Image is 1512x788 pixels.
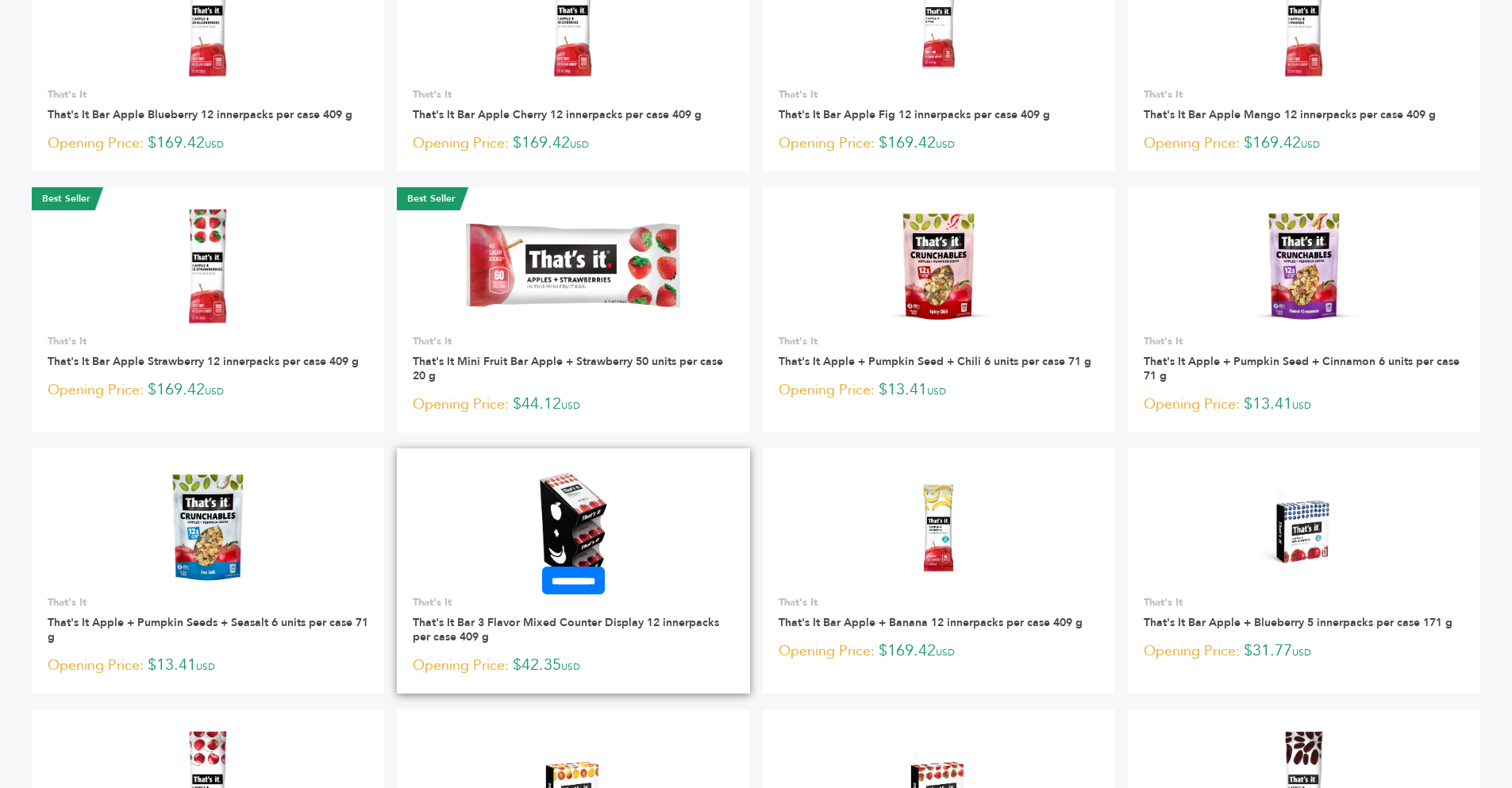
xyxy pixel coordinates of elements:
span: USD [205,138,224,151]
p: That's It [1144,87,1464,102]
p: That's It [779,595,1099,609]
a: That's It Bar Apple Mango 12 innerpacks per case 409 g [1144,107,1436,122]
p: That's It [1144,334,1464,348]
p: $169.42 [48,132,368,156]
a: That's It Apple + Pumpkin Seed + Chili 6 units per case 71 g [779,354,1091,369]
span: USD [936,138,955,151]
span: USD [1292,399,1311,412]
span: USD [1292,646,1311,659]
p: That's It [413,334,733,348]
span: USD [936,646,955,659]
span: Opening Price: [1144,133,1240,154]
p: $13.41 [1144,393,1464,417]
span: Opening Price: [413,655,509,676]
a: That's It Bar 3 Flavor Mixed Counter Display 12 innerpacks per case 409 g [413,615,719,644]
a: That's It Bar Apple Strawberry 12 innerpacks per case 409 g [48,354,359,369]
p: That's It [48,595,368,609]
span: USD [205,385,224,398]
span: USD [570,138,589,151]
a: That's It Bar Apple Fig 12 innerpacks per case 409 g [779,107,1050,122]
img: That's It Apple + Pumpkin Seed + Chili 6 units per case 71 g [881,209,996,324]
p: $31.77 [1144,640,1464,663]
p: $13.41 [779,379,1099,402]
span: USD [1301,138,1320,151]
p: That's It [779,87,1099,102]
p: $169.42 [779,132,1099,156]
span: USD [561,660,580,673]
p: $13.41 [48,654,368,678]
p: $169.42 [48,379,368,402]
a: That's It Bar Apple Blueberry 12 innerpacks per case 409 g [48,107,352,122]
img: That's It Mini Fruit Bar Apple + Strawberry 50 units per case 20 g [451,209,697,323]
span: USD [196,660,215,673]
p: $169.42 [413,132,733,156]
p: That's It [779,334,1099,348]
p: $169.42 [1144,132,1464,156]
span: Opening Price: [1144,640,1240,662]
a: That's It Bar Apple Cherry 12 innerpacks per case 409 g [413,107,702,122]
p: $44.12 [413,393,733,417]
img: That's It Bar 3 Flavor Mixed Counter Display 12 innerpacks per case 409 g [533,470,614,584]
p: That's It [413,595,733,609]
p: That's It [1144,595,1464,609]
p: That's It [413,87,733,102]
a: That's It Apple + Pumpkin Seed + Cinnamon 6 units per case 71 g [1144,354,1460,383]
span: Opening Price: [779,379,875,401]
span: Opening Price: [779,640,875,662]
span: Opening Price: [1144,394,1240,415]
img: That's It Apple + Pumpkin Seed + Cinnamon 6 units per case 71 g [1247,209,1362,324]
a: That's It Mini Fruit Bar Apple + Strawberry 50 units per case 20 g [413,354,723,383]
span: Opening Price: [48,133,144,154]
img: That's It Apple + Pumpkin Seeds + Seasalt 6 units per case 71 g [151,470,266,585]
p: $42.35 [413,654,733,678]
span: USD [561,399,580,412]
span: Opening Price: [413,133,509,154]
img: That's It Bar Apple Strawberry 12 innerpacks per case 409 g [189,209,227,323]
span: Opening Price: [413,394,509,415]
img: That's It Bar Apple + Banana 12 innerpacks per case 409 g [881,470,996,585]
span: Opening Price: [48,379,144,401]
span: Opening Price: [48,655,144,676]
p: That's It [48,87,368,102]
span: USD [927,385,946,398]
span: Opening Price: [779,133,875,154]
img: That's It Bar Apple + Blueberry 5 innerpacks per case 171 g [1247,470,1362,585]
p: That's It [48,334,368,348]
p: $169.42 [779,640,1099,663]
a: That's It Bar Apple + Banana 12 innerpacks per case 409 g [779,615,1083,630]
a: That's It Apple + Pumpkin Seeds + Seasalt 6 units per case 71 g [48,615,368,644]
a: That's It Bar Apple + Blueberry 5 innerpacks per case 171 g [1144,615,1452,630]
